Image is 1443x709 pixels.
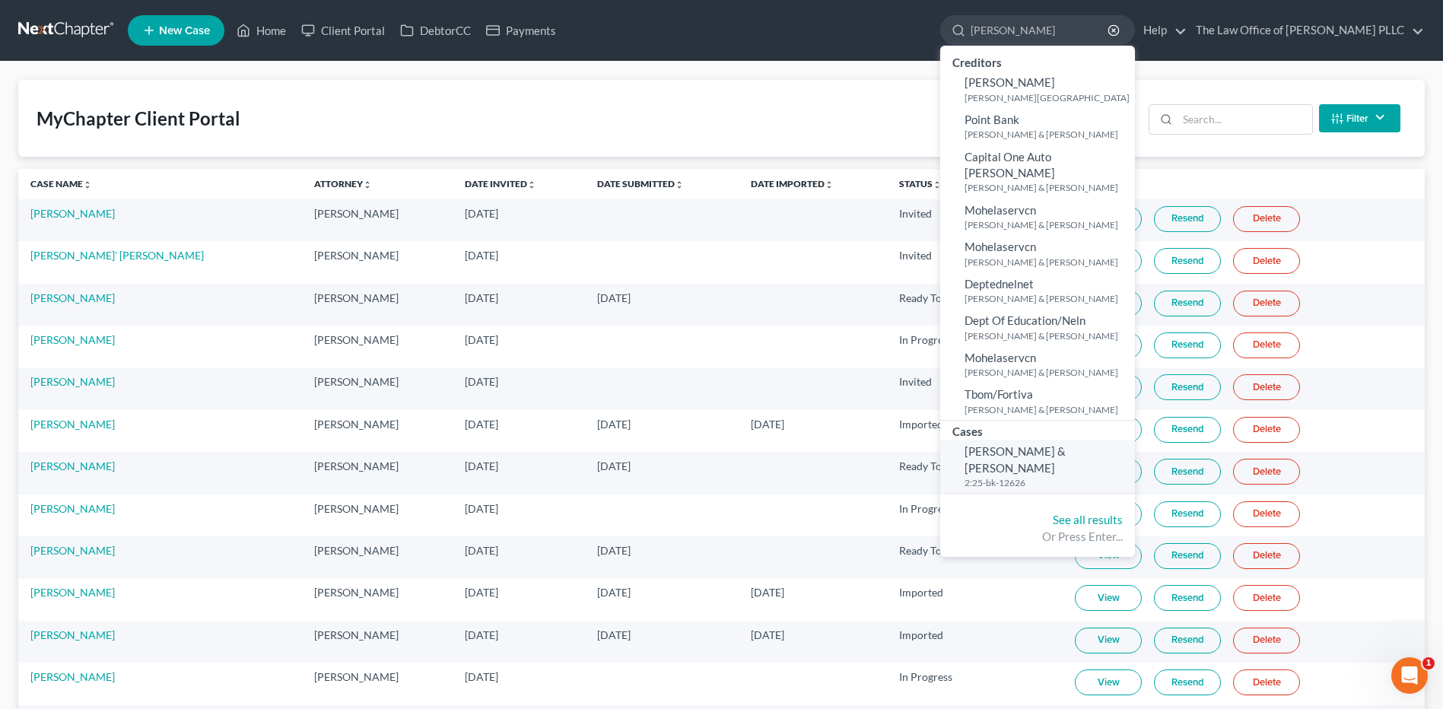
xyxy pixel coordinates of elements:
[302,410,453,452] td: [PERSON_NAME]
[965,128,1131,141] small: [PERSON_NAME] & [PERSON_NAME]
[899,178,942,189] a: Statusunfold_more
[965,91,1131,104] small: [PERSON_NAME][GEOGRAPHIC_DATA]
[30,291,115,304] a: [PERSON_NAME]
[965,150,1055,180] span: Capital One Auto [PERSON_NAME]
[965,218,1131,231] small: [PERSON_NAME] & [PERSON_NAME]
[1233,585,1300,611] a: Delete
[751,178,834,189] a: Date Importedunfold_more
[965,256,1131,269] small: [PERSON_NAME] & [PERSON_NAME]
[1154,374,1221,400] a: Resend
[1233,669,1300,695] a: Delete
[940,383,1135,420] a: Tbom/Fortiva[PERSON_NAME] & [PERSON_NAME]
[30,459,115,472] a: [PERSON_NAME]
[1154,332,1221,358] a: Resend
[940,309,1135,346] a: Dept Of Education/Neln[PERSON_NAME] & [PERSON_NAME]
[1154,417,1221,443] a: Resend
[887,663,1063,704] td: In Progress
[965,366,1131,379] small: [PERSON_NAME] & [PERSON_NAME]
[30,333,115,346] a: [PERSON_NAME]
[597,628,631,641] span: [DATE]
[1154,248,1221,274] a: Resend
[302,536,453,578] td: [PERSON_NAME]
[1063,169,1425,199] th: Actions
[302,494,453,536] td: [PERSON_NAME]
[1233,248,1300,274] a: Delete
[940,108,1135,145] a: Point Bank[PERSON_NAME] & [PERSON_NAME]
[965,292,1131,305] small: [PERSON_NAME] & [PERSON_NAME]
[302,579,453,621] td: [PERSON_NAME]
[478,17,564,44] a: Payments
[30,670,115,683] a: [PERSON_NAME]
[1233,543,1300,569] a: Delete
[30,249,204,262] a: [PERSON_NAME]' [PERSON_NAME]
[597,459,631,472] span: [DATE]
[229,17,294,44] a: Home
[302,452,453,494] td: [PERSON_NAME]
[1154,669,1221,695] a: Resend
[1233,291,1300,316] a: Delete
[30,418,115,431] a: [PERSON_NAME]
[465,670,498,683] span: [DATE]
[294,17,393,44] a: Client Portal
[1154,628,1221,653] a: Resend
[1154,543,1221,569] a: Resend
[30,207,115,220] a: [PERSON_NAME]
[465,459,498,472] span: [DATE]
[940,440,1135,493] a: [PERSON_NAME] & [PERSON_NAME]2:25-bk-12626
[159,25,210,37] span: New Case
[965,444,1066,474] span: [PERSON_NAME] & [PERSON_NAME]
[30,375,115,388] a: [PERSON_NAME]
[887,494,1063,536] td: In Progress
[1233,459,1300,485] a: Delete
[465,544,498,557] span: [DATE]
[302,199,453,241] td: [PERSON_NAME]
[1188,17,1424,44] a: The Law Office of [PERSON_NAME] PLLC
[965,113,1019,126] span: Point Bank
[314,178,372,189] a: Attorneyunfold_more
[1154,206,1221,232] a: Resend
[952,529,1123,545] div: Or Press Enter...
[965,351,1036,364] span: Mohelaservcn
[940,145,1135,199] a: Capital One Auto [PERSON_NAME][PERSON_NAME] & [PERSON_NAME]
[597,178,684,189] a: Date Submittedunfold_more
[597,291,631,304] span: [DATE]
[971,16,1110,44] input: Search by name...
[30,544,115,557] a: [PERSON_NAME]
[302,284,453,326] td: [PERSON_NAME]
[965,75,1055,89] span: [PERSON_NAME]
[940,235,1135,272] a: Mohelaservcn[PERSON_NAME] & [PERSON_NAME]
[1391,657,1428,694] iframe: Intercom live chat
[965,329,1131,342] small: [PERSON_NAME] & [PERSON_NAME]
[1075,628,1142,653] a: View
[965,403,1131,416] small: [PERSON_NAME] & [PERSON_NAME]
[1075,585,1142,611] a: View
[1075,669,1142,695] a: View
[465,418,498,431] span: [DATE]
[465,249,498,262] span: [DATE]
[1136,17,1187,44] a: Help
[965,277,1034,291] span: Deptednelnet
[1154,291,1221,316] a: Resend
[933,180,942,189] i: unfold_more
[302,663,453,704] td: [PERSON_NAME]
[887,579,1063,621] td: Imported
[37,107,240,131] div: MyChapter Client Portal
[887,368,1063,410] td: Invited
[887,536,1063,578] td: Ready To Review
[465,207,498,220] span: [DATE]
[965,476,1131,489] small: 2:25-bk-12626
[887,199,1063,241] td: Invited
[1178,105,1312,134] input: Search...
[1154,459,1221,485] a: Resend
[1233,206,1300,232] a: Delete
[527,180,536,189] i: unfold_more
[597,544,631,557] span: [DATE]
[965,240,1036,253] span: Mohelaservcn
[30,628,115,641] a: [PERSON_NAME]
[940,272,1135,310] a: Deptednelnet[PERSON_NAME] & [PERSON_NAME]
[965,181,1131,194] small: [PERSON_NAME] & [PERSON_NAME]
[465,586,498,599] span: [DATE]
[940,421,1135,440] div: Cases
[887,452,1063,494] td: Ready To Review
[30,586,115,599] a: [PERSON_NAME]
